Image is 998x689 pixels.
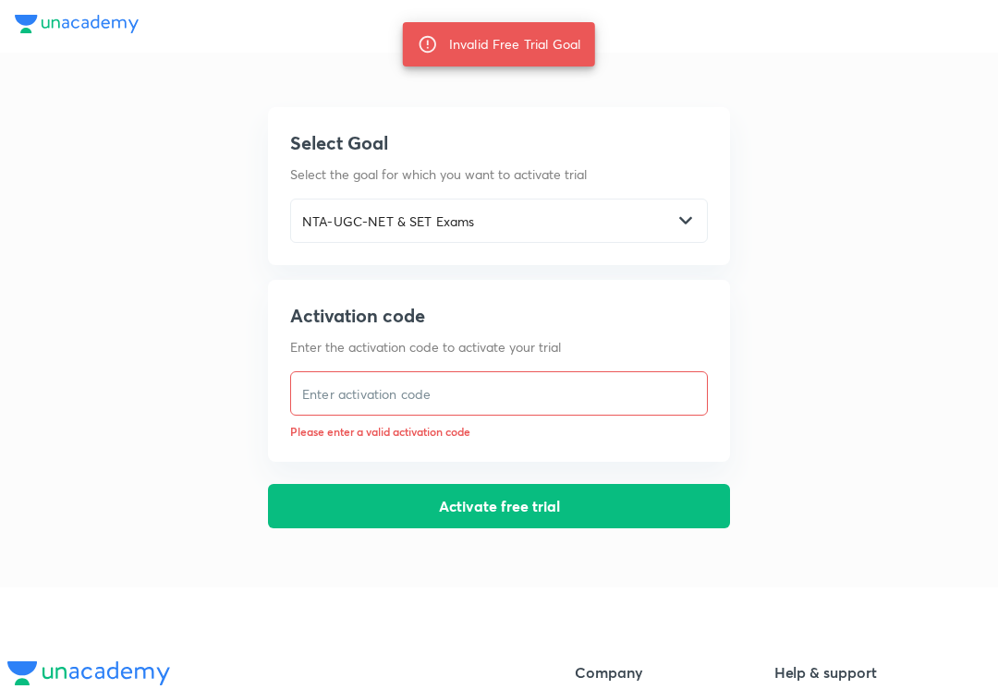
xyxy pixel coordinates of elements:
[679,214,692,227] img: -
[291,202,672,240] input: Select goal
[7,661,170,685] img: Unacademy Logo
[290,423,708,440] p: Please enter a valid activation code
[449,28,580,61] div: Invalid Free Trial Goal
[15,15,139,38] a: Unacademy
[575,661,759,683] h5: Company
[774,661,958,683] h5: Help & support
[291,375,707,413] input: Enter activation code
[290,164,708,184] p: Select the goal for which you want to activate trial
[290,337,708,357] p: Enter the activation code to activate your trial
[290,129,708,157] h5: Select Goal
[15,15,139,33] img: Unacademy
[290,302,708,330] h5: Activation code
[268,484,730,528] button: Activate free trial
